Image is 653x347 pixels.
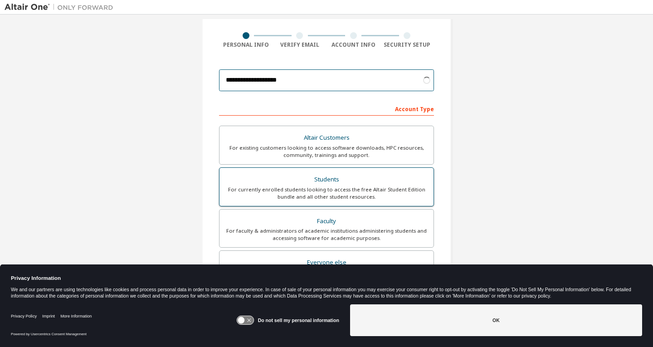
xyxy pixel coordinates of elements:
div: Faculty [225,215,428,228]
img: Altair One [5,3,118,12]
div: Personal Info [219,41,273,49]
div: Verify Email [273,41,327,49]
div: Account Info [326,41,380,49]
div: Security Setup [380,41,434,49]
div: Students [225,173,428,186]
div: For currently enrolled students looking to access the free Altair Student Edition bundle and all ... [225,186,428,200]
div: Altair Customers [225,132,428,144]
div: For faculty & administrators of academic institutions administering students and accessing softwa... [225,227,428,242]
div: For existing customers looking to access software downloads, HPC resources, community, trainings ... [225,144,428,159]
div: Everyone else [225,256,428,269]
div: Account Type [219,101,434,116]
